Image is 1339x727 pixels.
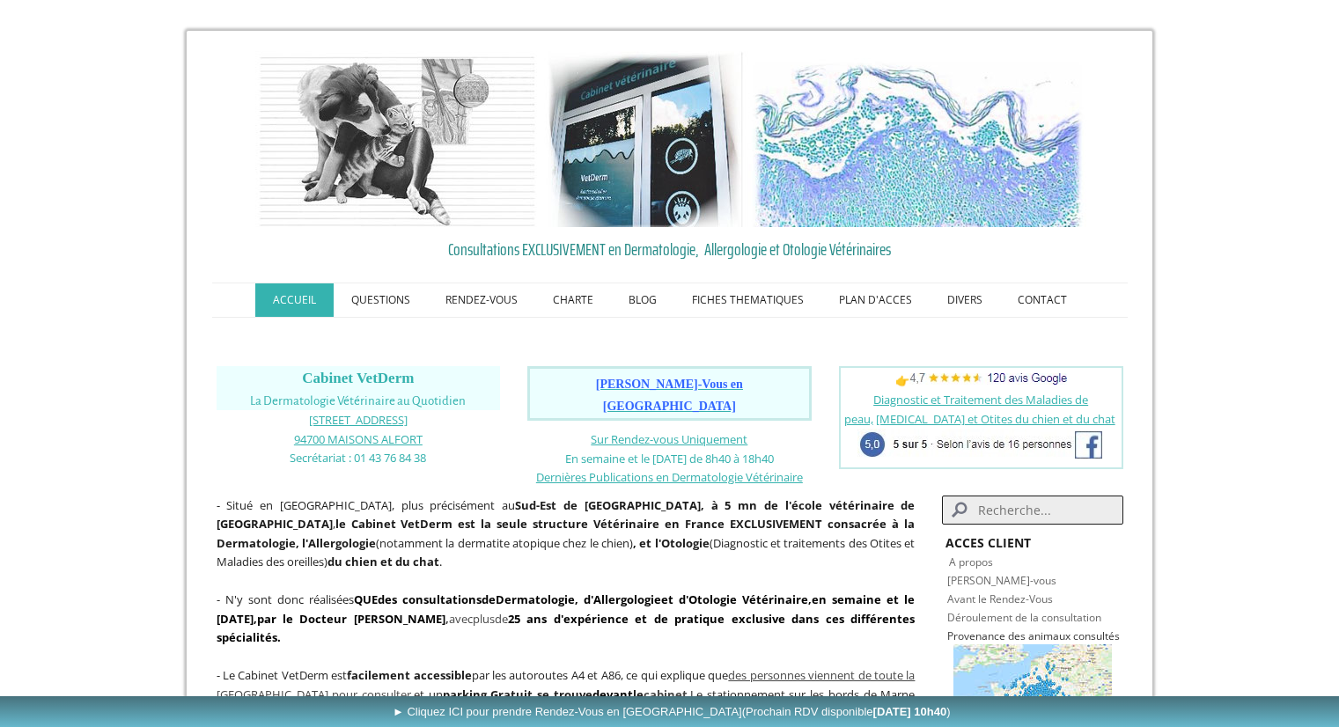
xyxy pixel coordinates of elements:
[785,591,808,607] a: aire
[688,687,690,702] span: .
[821,283,930,317] a: PLAN D'ACCES
[402,591,482,607] a: consultations
[947,591,1053,606] a: Avant le Rendez-Vous
[217,591,916,645] span: - N'y sont donc réalisées
[255,283,334,317] a: ACCUEIL
[949,554,993,569] a: A propos
[945,534,1031,551] strong: ACCES CLIENT
[378,591,397,607] strong: des
[443,687,688,702] span: parking Gratuit se trouve le
[294,431,423,447] span: 94700 MAISONS ALFORT
[217,497,916,532] strong: Sud-Est de [GEOGRAPHIC_DATA], à 5 mn de l'école vétérinaire de [GEOGRAPHIC_DATA]
[633,535,710,551] b: , et l'Otologie
[254,611,257,627] span: ,
[565,451,774,466] span: En semaine et le [DATE] de 8h40 à 18h40
[257,611,445,627] span: par le Docteur [PERSON_NAME]
[402,591,785,607] strong: de , d' et d'
[354,591,378,607] strong: QUE
[611,283,674,317] a: BLOG
[473,611,495,627] span: plus
[250,394,466,408] span: La Dermatologie Vétérinaire au Quotidien
[496,591,575,607] a: Dermatologie
[217,667,916,721] span: - Le Cabinet VetDerm est par les autoroutes A4 et A86, ce qui explique que et un Le stationnement...
[302,370,414,386] span: Cabinet VetDerm
[351,516,681,532] b: Cabinet VetDerm est la seule structure Vétérinaire en
[347,667,410,683] span: facilement
[257,611,449,627] b: ,
[644,687,688,702] span: cabinet
[844,392,1089,427] a: Diagnostic et Traitement des Maladies de peau,
[334,283,428,317] a: QUESTIONS
[294,430,423,447] a: 94700 MAISONS ALFORT
[895,372,1067,388] span: 👉
[593,591,661,607] a: Allergologie
[217,236,1123,262] a: Consultations EXCLUSIVEMENT en Dermatologie, Allergologie et Otologie Vétérinaires
[591,431,747,447] a: Sur Rendez-vous Uniquement
[808,591,812,607] strong: ,
[947,573,1056,588] a: [PERSON_NAME]-vous
[217,611,916,646] strong: 25 ans d'expérience et de pratique exclusive dans ces différentes spécialités.
[217,516,916,551] b: France EXCLUSIVEMENT consacrée à la Dermatologie, l'Allergologie
[536,468,803,485] a: Dernières Publications en Dermatologie Vétérinaire
[953,628,1005,643] a: rovenance
[335,516,346,532] strong: le
[414,667,472,683] strong: accessible
[592,687,633,702] span: devant
[535,283,611,317] a: CHARTE
[327,554,439,569] strong: du chien et du chat
[1008,628,1120,643] span: des animaux consultés
[742,705,951,718] span: (Prochain RDV disponible )
[536,469,803,485] span: Dernières Publications en Dermatologie Vétérinaire
[688,591,785,607] a: Otologie Vétérin
[309,411,408,428] a: [STREET_ADDRESS]
[873,705,947,718] b: [DATE] 10h40
[217,591,916,645] span: avec de
[290,450,426,466] span: Secrétariat : 01 43 76 84 38
[428,283,535,317] a: RENDEZ-VOUS
[1000,283,1085,317] a: CONTACT
[393,705,951,718] span: ► Cliquez ICI pour prendre Rendez-Vous en [GEOGRAPHIC_DATA]
[947,610,1101,625] a: Déroulement de la consultation
[674,283,821,317] a: FICHES THEMATIQUES
[930,283,1000,317] a: DIVERS
[596,378,743,413] a: [PERSON_NAME]-Vous en [GEOGRAPHIC_DATA]
[217,497,916,570] span: - Situé en [GEOGRAPHIC_DATA], plus précisément au , (notamment la dermatite atopique chez le chie...
[876,411,1115,427] a: [MEDICAL_DATA] et Otites du chien et du chat
[947,628,953,643] span: P
[942,496,1122,525] input: Search
[309,412,408,428] span: [STREET_ADDRESS]
[217,591,916,627] span: en semaine et le [DATE]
